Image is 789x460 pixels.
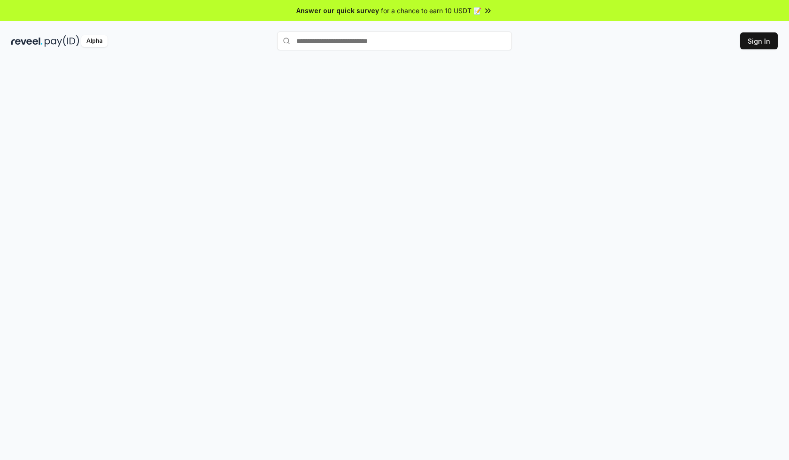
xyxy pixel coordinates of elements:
[11,35,43,47] img: reveel_dark
[45,35,79,47] img: pay_id
[381,6,481,16] span: for a chance to earn 10 USDT 📝
[296,6,379,16] span: Answer our quick survey
[81,35,108,47] div: Alpha
[740,32,778,49] button: Sign In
